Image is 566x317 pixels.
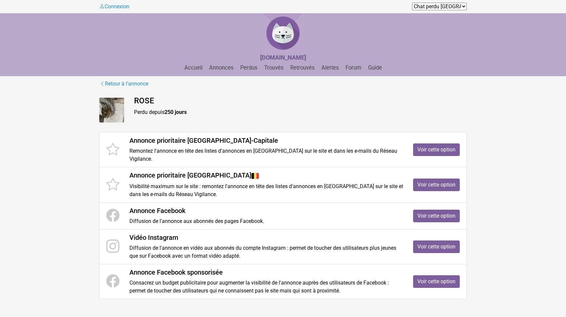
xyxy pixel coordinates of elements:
[165,109,187,115] strong: 250 jours
[129,234,403,241] h4: Vidéo Instagram
[99,3,129,10] a: Connexion
[260,55,306,61] a: [DOMAIN_NAME]
[413,210,460,222] a: Voir cette option
[129,279,403,295] p: Consacrez un budget publicitaire pour augmenter la visibilité de l'annonce auprès des utilisateur...
[129,268,403,276] h4: Annonce Facebook sponsorisée
[129,217,403,225] p: Diffusion de l'annonce aux abonnés des pages Facebook.
[263,13,303,53] img: Chat Perdu Belgique
[343,65,364,71] a: Forum
[99,79,149,88] a: Retour à l'annonce
[260,54,306,61] strong: [DOMAIN_NAME]
[134,108,467,116] p: Perdu depuis
[413,275,460,288] a: Voir cette option
[251,172,259,180] img: Belgique
[238,65,260,71] a: Perdus
[182,65,205,71] a: Accueil
[207,65,236,71] a: Annonces
[129,207,403,215] h4: Annonce Facebook
[129,244,403,260] p: Diffusion de l'annonce en vidéo aux abonnés du compte Instagram : permet de toucher des utilisate...
[129,136,403,144] h4: Annonce prioritaire [GEOGRAPHIC_DATA]-Capitale
[288,65,317,71] a: Retrouvés
[413,143,460,156] a: Voir cette option
[129,171,403,180] h4: Annonce prioritaire [GEOGRAPHIC_DATA]
[129,147,403,163] p: Remontez l'annonce en tête des listes d'annonces en [GEOGRAPHIC_DATA] sur le site et dans les e-m...
[413,179,460,191] a: Voir cette option
[365,65,385,71] a: Guide
[319,65,342,71] a: Alertes
[413,240,460,253] a: Voir cette option
[134,96,467,106] h4: ROSE
[129,183,403,198] p: Visibilité maximum sur le site : remontez l'annonce en tête des listes d'annonces en [GEOGRAPHIC_...
[261,65,286,71] a: Trouvés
